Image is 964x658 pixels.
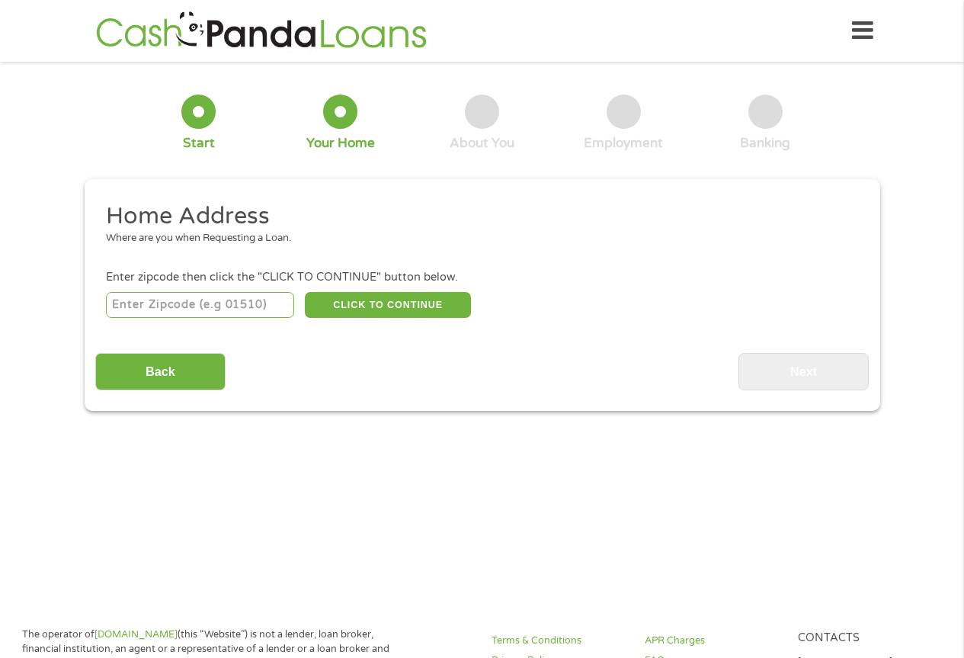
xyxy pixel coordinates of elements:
div: Enter zipcode then click the "CLICK TO CONTINUE" button below. [106,269,857,286]
h4: Contacts [798,631,933,646]
div: Employment [584,135,663,152]
div: Where are you when Requesting a Loan. [106,231,847,246]
img: GetLoanNow Logo [91,9,431,53]
a: APR Charges [645,634,780,648]
div: Banking [740,135,790,152]
div: Your Home [306,135,375,152]
div: Start [183,135,215,152]
h2: Home Address [106,201,847,232]
a: Terms & Conditions [492,634,626,648]
input: Back [95,353,226,390]
a: [DOMAIN_NAME] [94,628,178,640]
div: About You [450,135,514,152]
input: Next [738,353,869,390]
input: Enter Zipcode (e.g 01510) [106,292,294,318]
button: CLICK TO CONTINUE [305,292,471,318]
